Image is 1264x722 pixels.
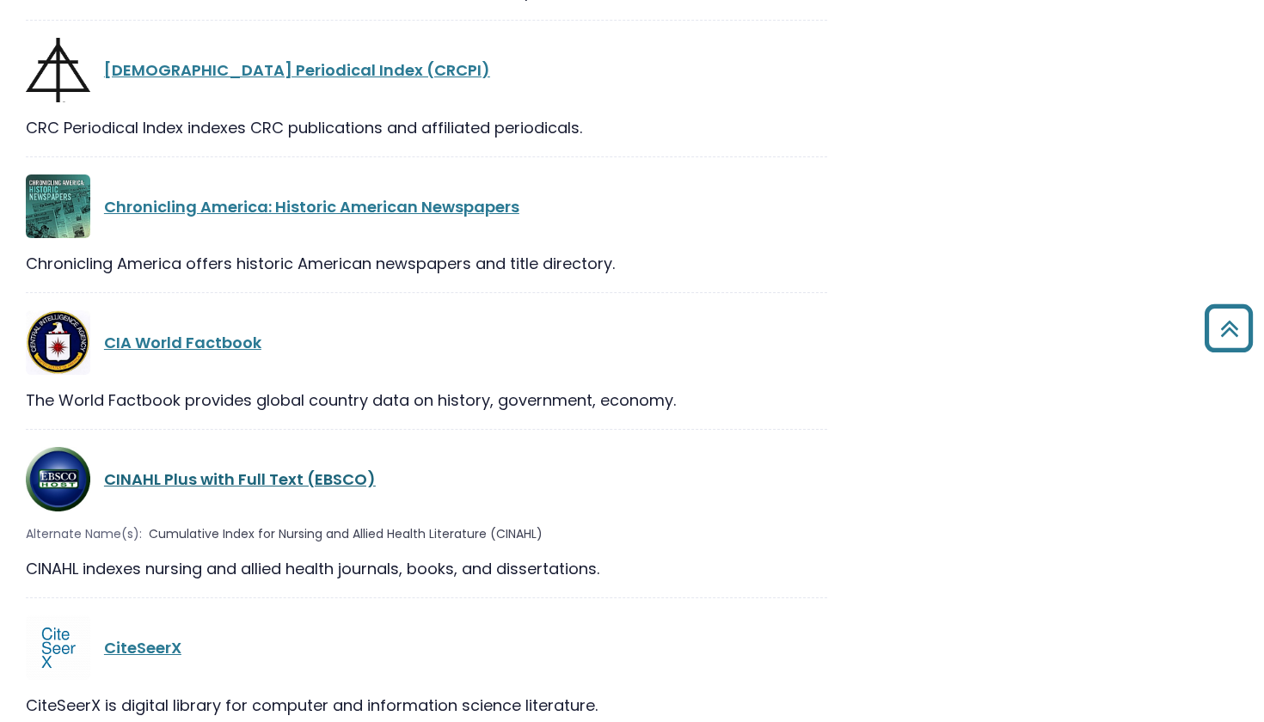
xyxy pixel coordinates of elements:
div: Chronicling America offers historic American newspapers and title directory. [26,252,827,275]
span: Cumulative Index for Nursing and Allied Health Literature (CINAHL) [149,525,543,543]
div: The World Factbook provides global country data on history, government, economy. [26,389,827,412]
a: CiteSeerX [104,637,181,658]
a: [DEMOGRAPHIC_DATA] Periodical Index (CRCPI) [104,59,490,81]
div: CRC Periodical Index indexes CRC publications and affiliated periodicals. [26,116,827,139]
a: CIA World Factbook [104,332,261,353]
a: CINAHL Plus with Full Text (EBSCO) [104,468,376,490]
span: Alternate Name(s): [26,525,142,543]
div: CINAHL indexes nursing and allied health journals, books, and dissertations. [26,557,827,580]
a: Back to Top [1198,312,1260,344]
div: CiteSeerX is digital library for computer and information science literature. [26,694,827,717]
a: Chronicling America: Historic American Newspapers [104,196,519,217]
